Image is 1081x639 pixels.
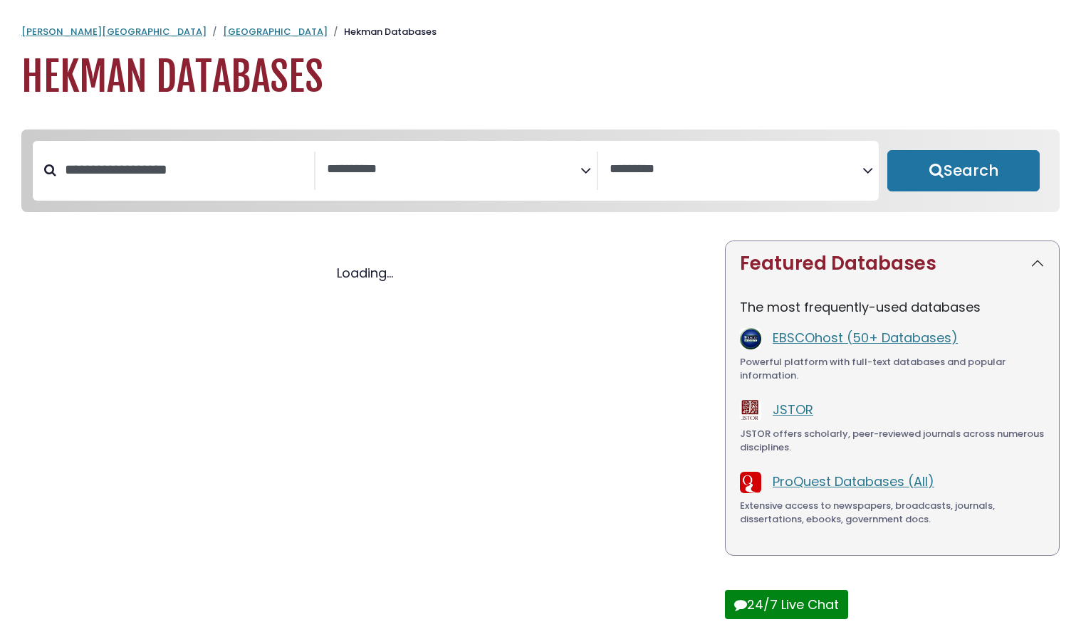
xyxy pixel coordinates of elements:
p: The most frequently-used databases [740,297,1045,317]
div: Powerful platform with full-text databases and popular information. [740,355,1045,383]
nav: breadcrumb [21,25,1060,39]
a: ProQuest Databases (All) [773,472,934,490]
a: [GEOGRAPHIC_DATA] [223,25,328,38]
a: [PERSON_NAME][GEOGRAPHIC_DATA] [21,25,207,38]
nav: Search filters [21,130,1060,212]
textarea: Search [610,162,863,177]
a: EBSCOhost (50+ Databases) [773,329,958,347]
div: Extensive access to newspapers, broadcasts, journals, dissertations, ebooks, government docs. [740,499,1045,527]
button: 24/7 Live Chat [725,590,848,619]
div: Loading... [21,263,708,282]
h1: Hekman Databases [21,53,1060,101]
button: Submit for Search Results [887,150,1040,191]
textarea: Search [327,162,580,177]
li: Hekman Databases [328,25,437,39]
a: JSTOR [773,401,813,418]
button: Featured Databases [726,241,1059,286]
div: JSTOR offers scholarly, peer-reviewed journals across numerous disciplines. [740,427,1045,455]
input: Search database by title or keyword [56,158,314,181]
